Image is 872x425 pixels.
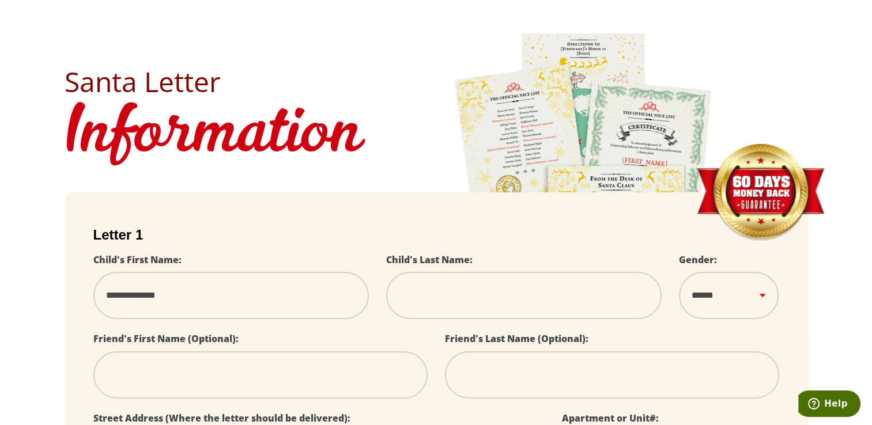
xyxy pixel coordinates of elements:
[93,412,350,424] label: Street Address (Where the letter should be delivered):
[696,143,825,242] img: Money Back Guarantee
[562,412,659,424] label: Apartment or Unit#:
[93,253,182,266] label: Child's First Name:
[93,332,239,345] label: Friend's First Name (Optional):
[445,332,588,345] label: Friend's Last Name (Optional):
[65,68,808,96] h2: Santa Letter
[93,227,779,243] h2: Letter 1
[65,96,808,175] h1: Information
[386,253,473,266] label: Child's Last Name:
[454,32,713,354] img: letters.png
[679,253,717,266] label: Gender:
[798,390,860,419] iframe: Opens a widget where you can find more information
